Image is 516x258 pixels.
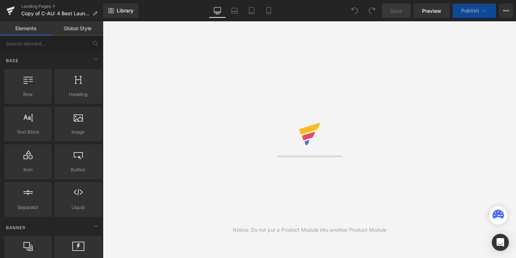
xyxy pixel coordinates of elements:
[6,128,49,136] span: Text Block
[260,4,277,18] a: Mobile
[390,7,402,15] span: Save
[226,4,243,18] a: Laptop
[365,4,379,18] button: Redo
[243,4,260,18] a: Tablet
[461,8,479,14] span: Publish
[57,91,100,98] span: Heading
[233,226,386,234] div: Notice: Do not put a Product Module into another Product Module
[492,234,509,251] div: Open Intercom Messenger
[348,4,362,18] button: Undo
[5,57,19,64] span: Base
[5,224,26,231] span: Banner
[57,166,100,173] span: Button
[209,4,226,18] a: Desktop
[21,11,90,16] span: Copy of C-AU: 4 Best Laundry Detergent Sheets
[6,204,49,211] span: Separator
[103,4,138,18] a: New Library
[422,7,441,15] span: Preview
[21,4,103,9] a: Landing Pages
[57,204,100,211] span: Liquid
[6,166,49,173] span: Icon
[57,128,100,136] span: Image
[117,7,133,14] span: Library
[499,4,513,18] button: More
[6,91,49,98] span: Row
[52,21,103,36] a: Global Style
[414,4,450,18] a: Preview
[453,4,496,18] button: Publish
